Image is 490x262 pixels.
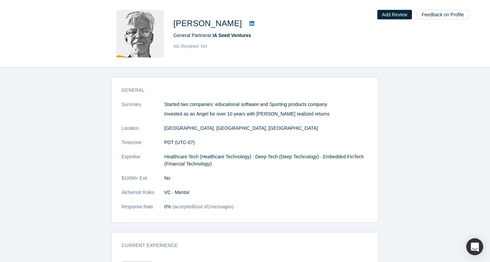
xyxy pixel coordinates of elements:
dt: Expertise [121,153,164,175]
dt: Alchemist Roles [121,189,164,203]
span: Healthcare Tech (Healthcare Technology) · Deep Tech (Deep Technology) · Embedded FinTech (Financi... [164,154,364,167]
dt: Response Rate [121,203,164,217]
h3: Current Experience [121,242,359,249]
a: IA Seed Ventures [212,33,251,38]
p: Started two companies: educational software and Sporting products company [164,101,369,108]
span: 0% [164,204,171,209]
dd: [GEOGRAPHIC_DATA], [GEOGRAPHIC_DATA], [GEOGRAPHIC_DATA] [164,125,369,132]
button: Add Review [377,10,412,19]
dd: No [164,175,369,182]
span: (accepted 0 out of 1 messages) [171,204,233,209]
h3: General [121,87,359,94]
span: General Partner at [173,33,251,38]
span: No Reviews Yet [173,43,207,49]
dt: $100M+ Exit [121,175,164,189]
dt: Location [121,125,164,139]
dd: PDT (UTC-07) [164,139,369,146]
h1: [PERSON_NAME] [173,17,242,30]
dt: Summary [121,101,164,125]
p: Invested as an Angel for over 10 years with [PERSON_NAME] realized returns [164,110,369,118]
img: Ed Dua's Profile Image [116,10,164,57]
dt: Timezone [121,139,164,153]
dd: VC · Mentor [164,189,369,196]
button: Feedback on Profile [417,10,469,19]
